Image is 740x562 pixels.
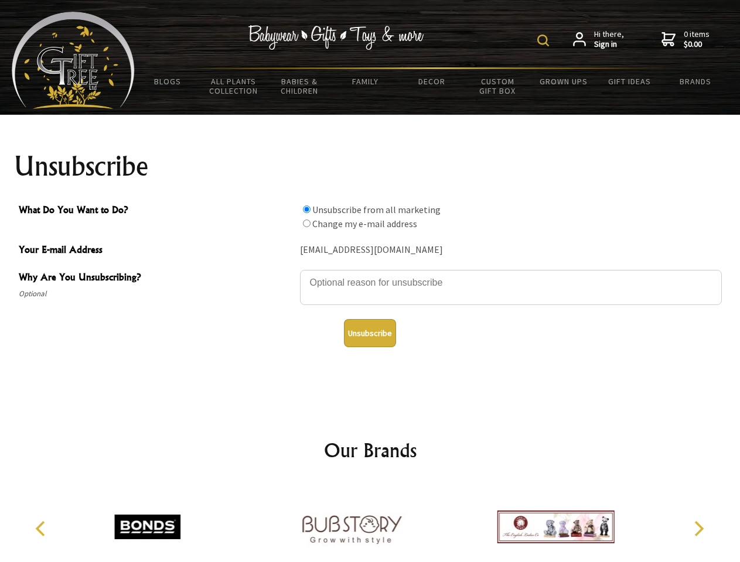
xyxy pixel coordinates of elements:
span: What Do You Want to Do? [19,203,294,220]
label: Unsubscribe from all marketing [312,204,441,215]
a: Decor [398,69,465,94]
span: 0 items [684,29,710,50]
a: Grown Ups [530,69,596,94]
a: Gift Ideas [596,69,663,94]
input: What Do You Want to Do? [303,220,311,227]
a: BLOGS [135,69,201,94]
a: All Plants Collection [201,69,267,103]
img: product search [537,35,549,46]
button: Unsubscribe [344,319,396,347]
img: Babywear - Gifts - Toys & more [248,25,424,50]
a: Hi there,Sign in [573,29,624,50]
h1: Unsubscribe [14,152,727,180]
a: Babies & Children [267,69,333,103]
span: Why Are You Unsubscribing? [19,270,294,287]
textarea: Why Are You Unsubscribing? [300,270,722,305]
button: Next [686,516,711,542]
h2: Our Brands [23,436,717,464]
div: [EMAIL_ADDRESS][DOMAIN_NAME] [300,241,722,259]
span: Hi there, [594,29,624,50]
span: Your E-mail Address [19,242,294,259]
img: Babyware - Gifts - Toys and more... [12,12,135,109]
strong: Sign in [594,39,624,50]
a: Custom Gift Box [465,69,531,103]
a: Family [333,69,399,94]
button: Previous [29,516,55,542]
input: What Do You Want to Do? [303,205,311,213]
span: Optional [19,287,294,301]
a: Brands [663,69,729,94]
label: Change my e-mail address [312,218,417,229]
a: 0 items$0.00 [661,29,710,50]
strong: $0.00 [684,39,710,50]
